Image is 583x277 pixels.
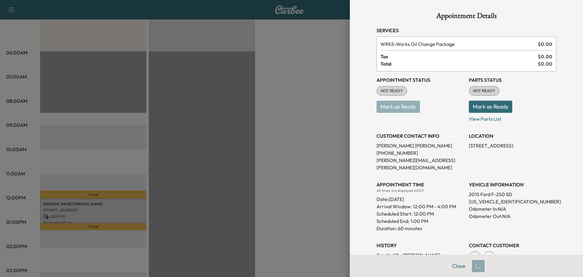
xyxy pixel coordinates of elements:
h3: Services [377,27,556,34]
span: $ 0.00 [538,53,552,60]
h3: History [377,242,464,249]
p: 2015 Ford F-250 SD [469,191,556,198]
h3: APPOINTMENT TIME [377,181,464,188]
p: Duration: 60 minutes [377,225,464,232]
span: $ 0.00 [538,40,552,48]
p: Scheduled Start: [377,210,412,217]
p: [PERSON_NAME][EMAIL_ADDRESS][PERSON_NAME][DOMAIN_NAME] [377,157,464,171]
h3: Appointment Status [377,76,464,84]
p: Odometer Out: N/A [469,213,556,220]
div: All times are displayed in EDT [377,188,464,193]
p: Scheduled End: [377,217,409,225]
h3: CONTACT CUSTOMER [469,242,556,249]
p: [US_VEHICLE_IDENTIFICATION_NUMBER] [469,198,556,205]
h3: Parts Status [469,76,556,84]
button: Close [448,260,469,272]
span: 12:00 PM - 4:00 PM [413,203,456,210]
span: Works Oil Change Package [380,40,535,48]
button: Mark as Ready [469,101,512,113]
h3: LOCATION [469,132,556,140]
span: Total [380,60,538,68]
p: Odometer In: N/A [469,205,556,213]
p: View Parts List [469,113,556,123]
h3: VEHICLE INFORMATION [469,181,556,188]
span: NOT READY [377,88,407,94]
span: Tax [380,53,538,60]
h3: CUSTOMER CONTACT INFO [377,132,464,140]
div: Date: [DATE] [377,193,464,203]
span: NOT READY [469,88,499,94]
p: 12:00 PM [414,210,434,217]
p: [PERSON_NAME] [PERSON_NAME] [377,142,464,149]
p: Arrival Window: [377,203,464,210]
p: Created By : [PERSON_NAME] [377,251,464,259]
p: 1:00 PM [411,217,428,225]
span: $ 0.00 [538,60,552,68]
p: [STREET_ADDRESS] [469,142,556,149]
p: [PHONE_NUMBER] [377,149,464,157]
h1: Appointment Details [377,12,556,22]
